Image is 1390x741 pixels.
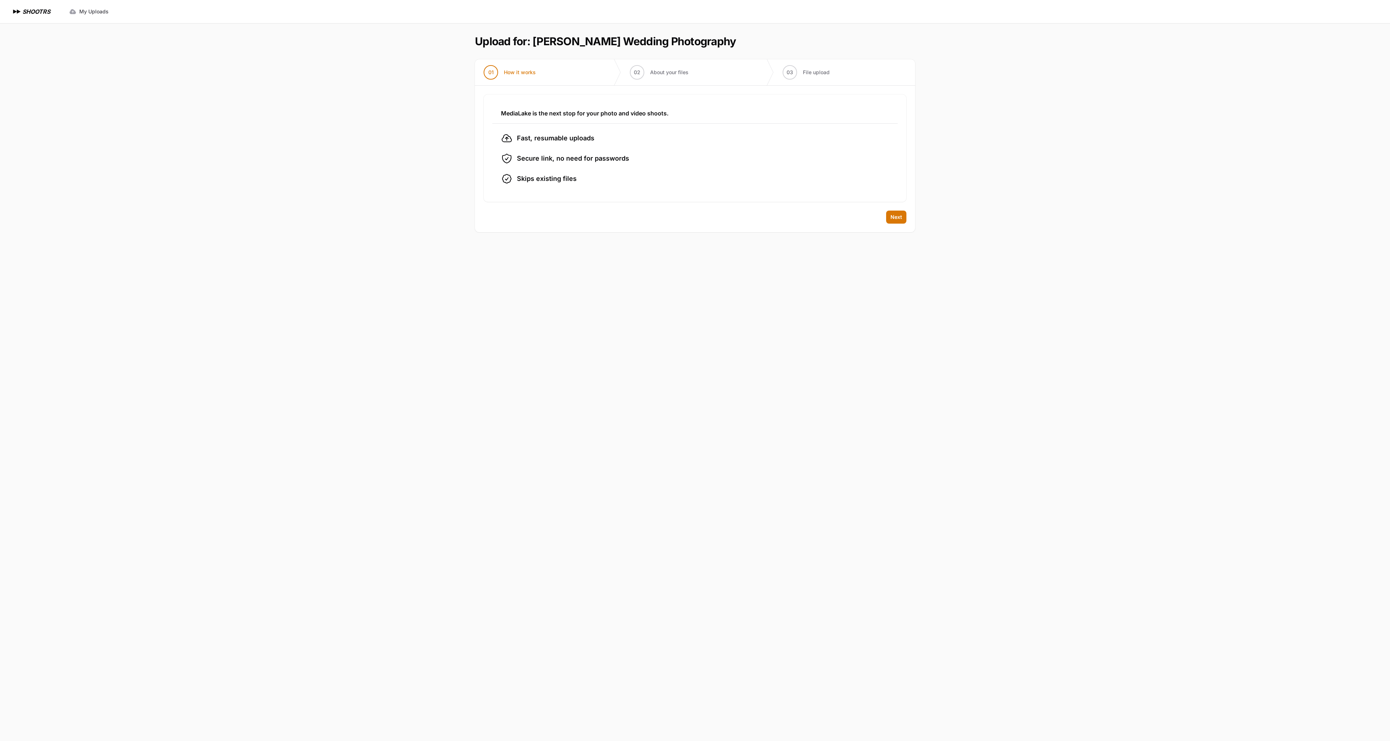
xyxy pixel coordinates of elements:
[12,7,50,16] a: SHOOTRS SHOOTRS
[517,133,594,143] span: Fast, resumable uploads
[475,59,544,85] button: 01 How it works
[517,174,577,184] span: Skips existing files
[890,213,902,221] span: Next
[488,69,494,76] span: 01
[475,35,736,48] h1: Upload for: [PERSON_NAME] Wedding Photography
[22,7,50,16] h1: SHOOTRS
[886,211,906,224] button: Next
[12,7,22,16] img: SHOOTRS
[65,5,113,18] a: My Uploads
[774,59,838,85] button: 03 File upload
[79,8,109,15] span: My Uploads
[517,153,629,164] span: Secure link, no need for passwords
[787,69,793,76] span: 03
[634,69,640,76] span: 02
[501,109,889,118] h3: MediaLake is the next stop for your photo and video shoots.
[504,69,536,76] span: How it works
[803,69,830,76] span: File upload
[650,69,688,76] span: About your files
[621,59,697,85] button: 02 About your files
